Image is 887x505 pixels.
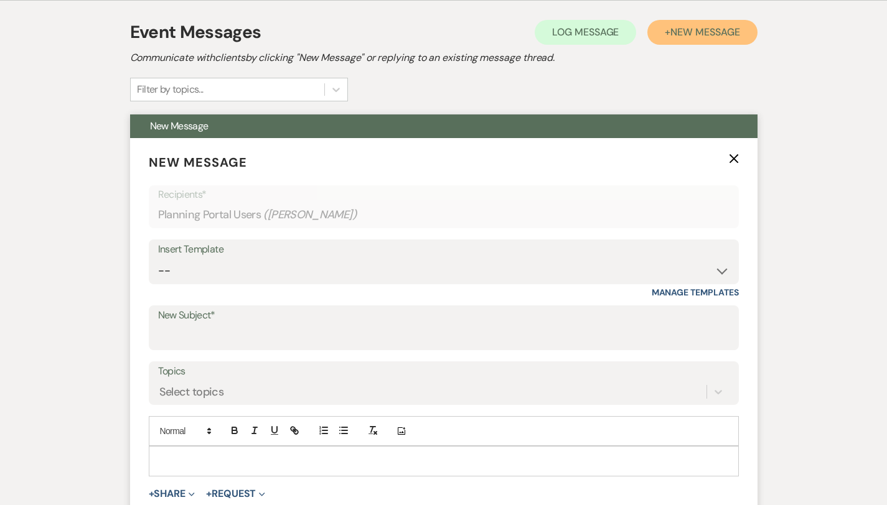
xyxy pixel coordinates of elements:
div: Insert Template [158,241,730,259]
label: Topics [158,363,730,381]
a: Manage Templates [652,287,739,298]
button: Request [206,489,265,499]
span: ( [PERSON_NAME] ) [263,206,357,223]
span: + [206,489,212,499]
div: Filter by topics... [137,82,204,97]
label: New Subject* [158,307,730,325]
button: Share [149,489,195,499]
h2: Communicate with clients by clicking "New Message" or replying to an existing message thread. [130,50,758,65]
span: New Message [150,119,209,132]
p: Recipients* [158,187,730,203]
span: New Message [149,154,247,170]
span: + [149,489,154,499]
button: +New Message [647,20,757,45]
button: Log Message [535,20,636,45]
span: Log Message [552,25,619,39]
div: Select topics [159,384,224,401]
h1: Event Messages [130,19,261,45]
div: Planning Portal Users [158,203,730,227]
span: New Message [670,25,739,39]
